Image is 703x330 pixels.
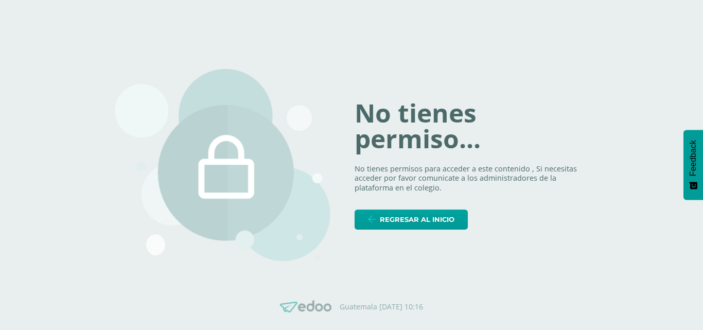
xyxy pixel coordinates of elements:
img: Edoo [280,300,331,313]
img: 403.png [115,69,330,262]
button: Feedback - Mostrar encuesta [683,130,703,200]
p: Guatemala [DATE] 10:16 [340,302,423,311]
p: No tienes permisos para acceder a este contenido , Si necesitas acceder por favor comunicate a lo... [355,164,588,193]
h1: No tienes permiso... [355,100,588,151]
span: Feedback [689,140,698,176]
a: Regresar al inicio [355,210,468,230]
span: Regresar al inicio [380,210,454,229]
